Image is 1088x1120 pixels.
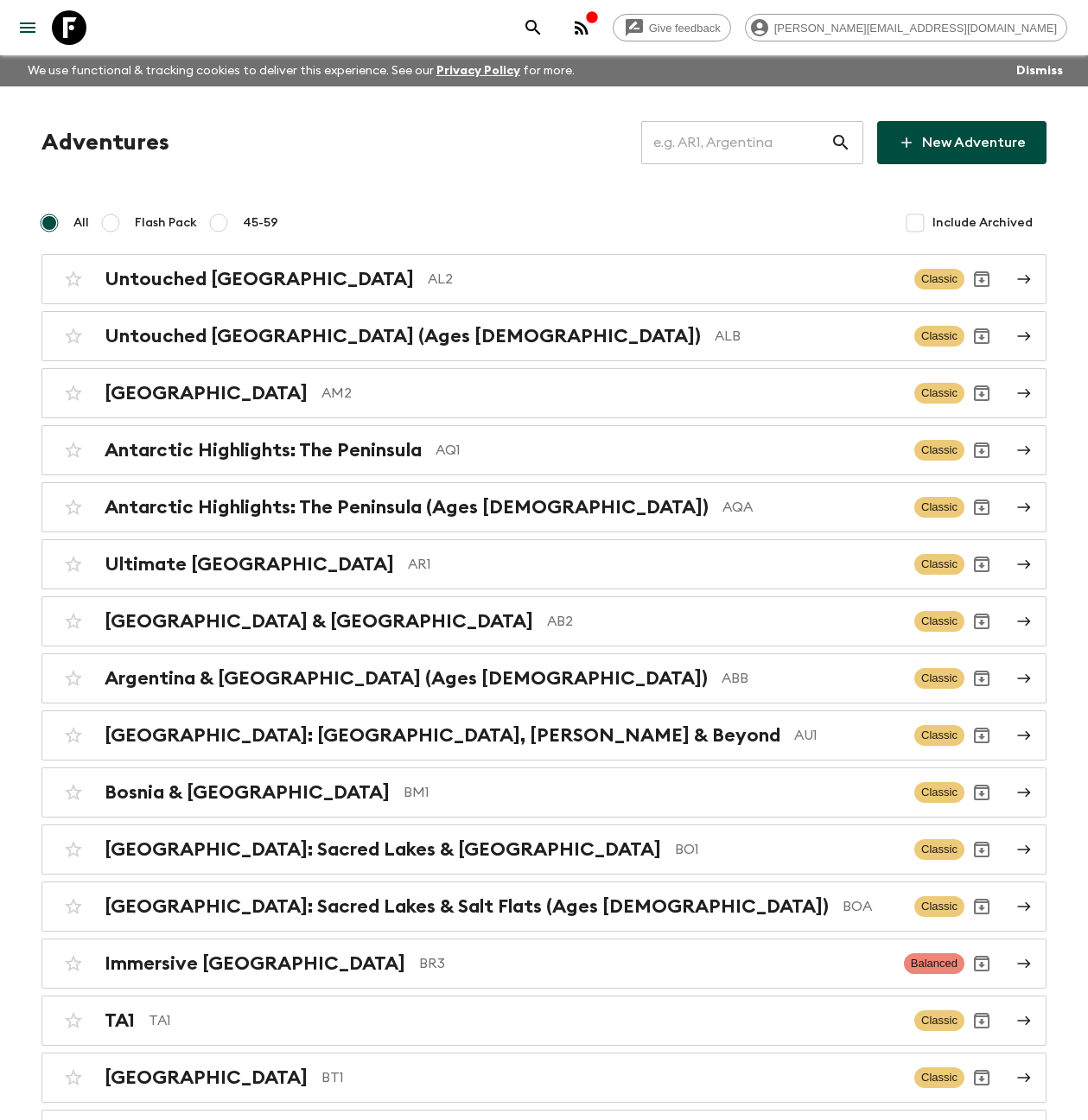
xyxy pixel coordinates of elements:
p: BOA [843,896,900,917]
button: Archive [964,490,999,525]
p: BO1 [675,839,900,860]
h2: [GEOGRAPHIC_DATA]: Sacred Lakes & Salt Flats (Ages [DEMOGRAPHIC_DATA]) [105,895,829,918]
a: [GEOGRAPHIC_DATA]AM2ClassicArchive [41,368,1047,418]
button: menu [10,10,45,45]
button: search adventures [516,10,550,45]
span: Give feedback [639,22,730,35]
button: Dismiss [1012,59,1067,83]
span: Classic [914,839,964,860]
button: Archive [964,547,999,582]
span: All [73,214,89,232]
h2: [GEOGRAPHIC_DATA]: [GEOGRAPHIC_DATA], [PERSON_NAME] & Beyond [105,724,780,747]
p: AB2 [547,611,900,632]
button: Archive [964,775,999,810]
p: AQ1 [436,440,900,461]
span: Classic [914,782,964,803]
h2: Argentina & [GEOGRAPHIC_DATA] (Ages [DEMOGRAPHIC_DATA]) [105,667,708,690]
span: Classic [914,269,964,290]
a: Give feedback [613,14,731,41]
a: Untouched [GEOGRAPHIC_DATA] (Ages [DEMOGRAPHIC_DATA])ALBClassicArchive [41,311,1047,361]
a: TA1TA1ClassicArchive [41,996,1047,1046]
h2: TA1 [105,1009,135,1032]
span: Classic [914,440,964,461]
span: Classic [914,1067,964,1088]
a: Argentina & [GEOGRAPHIC_DATA] (Ages [DEMOGRAPHIC_DATA])ABBClassicArchive [41,653,1047,703]
p: BM1 [404,782,900,803]
button: Archive [964,889,999,924]
p: TA1 [149,1010,900,1031]
h2: Antarctic Highlights: The Peninsula (Ages [DEMOGRAPHIC_DATA]) [105,496,709,519]
span: Include Archived [932,214,1033,232]
a: Untouched [GEOGRAPHIC_DATA]AL2ClassicArchive [41,254,1047,304]
button: Archive [964,604,999,639]
p: AL2 [428,269,900,290]
span: Classic [914,383,964,404]
a: Antarctic Highlights: The PeninsulaAQ1ClassicArchive [41,425,1047,475]
span: Balanced [904,953,964,974]
span: Flash Pack [135,214,197,232]
input: e.g. AR1, Argentina [641,118,830,167]
p: AR1 [408,554,900,575]
a: Bosnia & [GEOGRAPHIC_DATA]BM1ClassicArchive [41,767,1047,818]
span: Classic [914,1010,964,1031]
span: Classic [914,668,964,689]
span: Classic [914,326,964,347]
h2: [GEOGRAPHIC_DATA] & [GEOGRAPHIC_DATA] [105,610,533,633]
a: [GEOGRAPHIC_DATA] & [GEOGRAPHIC_DATA]AB2ClassicArchive [41,596,1047,646]
button: Archive [964,1003,999,1038]
a: Ultimate [GEOGRAPHIC_DATA]AR1ClassicArchive [41,539,1047,589]
p: AQA [722,497,900,518]
h2: Untouched [GEOGRAPHIC_DATA] [105,268,414,290]
a: Privacy Policy [436,65,520,77]
h2: Bosnia & [GEOGRAPHIC_DATA] [105,781,390,804]
button: Archive [964,718,999,753]
span: Classic [914,611,964,632]
span: Classic [914,554,964,575]
p: AU1 [794,725,900,746]
div: [PERSON_NAME][EMAIL_ADDRESS][DOMAIN_NAME] [745,14,1067,41]
h2: Ultimate [GEOGRAPHIC_DATA] [105,553,394,576]
a: [GEOGRAPHIC_DATA]: Sacred Lakes & Salt Flats (Ages [DEMOGRAPHIC_DATA])BOAClassicArchive [41,881,1047,932]
a: [GEOGRAPHIC_DATA]: [GEOGRAPHIC_DATA], [PERSON_NAME] & BeyondAU1ClassicArchive [41,710,1047,760]
button: Archive [964,376,999,410]
button: Archive [964,1060,999,1095]
p: ALB [715,326,900,347]
h2: Untouched [GEOGRAPHIC_DATA] (Ages [DEMOGRAPHIC_DATA]) [105,325,701,347]
button: Archive [964,661,999,696]
p: We use functional & tracking cookies to deliver this experience. See our for more. [21,55,582,86]
a: Antarctic Highlights: The Peninsula (Ages [DEMOGRAPHIC_DATA])AQAClassicArchive [41,482,1047,532]
h2: [GEOGRAPHIC_DATA] [105,1066,308,1089]
p: AM2 [321,383,900,404]
button: Archive [964,262,999,296]
a: New Adventure [877,121,1047,164]
span: Classic [914,497,964,518]
h2: [GEOGRAPHIC_DATA] [105,382,308,404]
a: Immersive [GEOGRAPHIC_DATA]BR3BalancedArchive [41,939,1047,989]
a: [GEOGRAPHIC_DATA]BT1ClassicArchive [41,1053,1047,1103]
button: Archive [964,946,999,981]
p: BR3 [419,953,890,974]
span: 45-59 [243,214,278,232]
p: ABB [722,668,900,689]
h2: Antarctic Highlights: The Peninsula [105,439,422,461]
button: Archive [964,832,999,867]
h2: Immersive [GEOGRAPHIC_DATA] [105,952,405,975]
span: [PERSON_NAME][EMAIL_ADDRESS][DOMAIN_NAME] [765,22,1066,35]
button: Archive [964,433,999,468]
span: Classic [914,896,964,917]
span: Classic [914,725,964,746]
button: Archive [964,319,999,353]
h2: [GEOGRAPHIC_DATA]: Sacred Lakes & [GEOGRAPHIC_DATA] [105,838,661,861]
h1: Adventures [41,125,169,160]
p: BT1 [321,1067,900,1088]
a: [GEOGRAPHIC_DATA]: Sacred Lakes & [GEOGRAPHIC_DATA]BO1ClassicArchive [41,824,1047,875]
